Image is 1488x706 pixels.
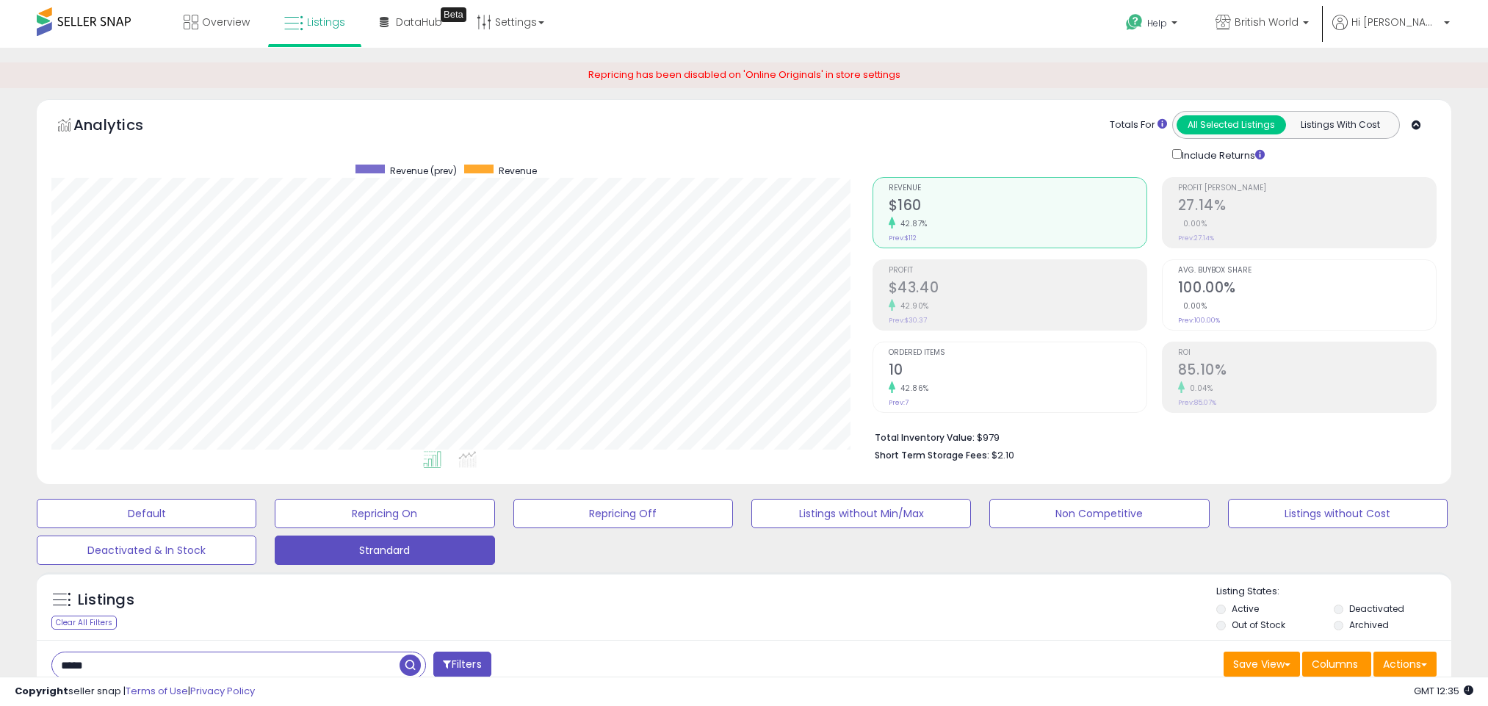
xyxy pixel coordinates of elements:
span: Revenue [889,184,1146,192]
a: Help [1114,2,1192,48]
span: Help [1147,17,1167,29]
li: $979 [875,428,1426,445]
button: Filters [433,652,491,677]
h2: 10 [889,361,1146,381]
a: Privacy Policy [190,684,255,698]
span: Ordered Items [889,349,1146,357]
h2: $43.40 [889,279,1146,299]
small: 0.00% [1178,300,1207,311]
button: Non Competitive [989,499,1209,528]
label: Out of Stock [1232,619,1285,631]
small: 0.04% [1185,383,1213,394]
button: All Selected Listings [1177,115,1286,134]
span: 2025-10-9 12:35 GMT [1414,684,1473,698]
div: Totals For [1110,118,1167,132]
button: Repricing Off [513,499,733,528]
label: Archived [1349,619,1389,631]
span: Listings [307,15,345,29]
span: DataHub [396,15,442,29]
a: Terms of Use [126,684,188,698]
button: Listings With Cost [1285,115,1395,134]
h2: 27.14% [1178,197,1436,217]
small: Prev: 27.14% [1178,234,1214,242]
small: Prev: $30.37 [889,316,927,325]
button: Listings without Cost [1228,499,1448,528]
small: Prev: 85.07% [1178,398,1216,407]
div: Tooltip anchor [441,7,466,22]
span: Revenue (prev) [390,165,457,177]
strong: Copyright [15,684,68,698]
b: Short Term Storage Fees: [875,449,989,461]
button: Strandard [275,536,494,565]
button: Default [37,499,256,528]
span: British World [1235,15,1299,29]
h2: 85.10% [1178,361,1436,381]
span: Columns [1312,657,1358,671]
div: Include Returns [1161,146,1282,163]
span: Profit [889,267,1146,275]
a: Hi [PERSON_NAME] [1332,15,1450,48]
span: $2.10 [992,448,1014,462]
small: Prev: 7 [889,398,909,407]
span: Repricing has been disabled on 'Online Originals' in store settings [588,68,900,82]
h5: Analytics [73,115,172,139]
small: 42.86% [895,383,929,394]
span: ROI [1178,349,1436,357]
h5: Listings [78,590,134,610]
h2: 100.00% [1178,279,1436,299]
button: Deactivated & In Stock [37,536,256,565]
span: Revenue [499,165,537,177]
div: Clear All Filters [51,616,117,630]
small: 0.00% [1178,218,1207,229]
small: Prev: 100.00% [1178,316,1220,325]
span: Avg. Buybox Share [1178,267,1436,275]
span: Hi [PERSON_NAME] [1351,15,1440,29]
small: 42.87% [895,218,928,229]
p: Listing States: [1216,585,1451,599]
label: Active [1232,602,1259,615]
small: 42.90% [895,300,929,311]
small: Prev: $112 [889,234,917,242]
button: Columns [1302,652,1371,677]
div: seller snap | | [15,685,255,699]
span: Profit [PERSON_NAME] [1178,184,1436,192]
button: Save View [1224,652,1300,677]
label: Deactivated [1349,602,1404,615]
span: Overview [202,15,250,29]
button: Listings without Min/Max [751,499,971,528]
h2: $160 [889,197,1146,217]
b: Total Inventory Value: [875,431,975,444]
button: Repricing On [275,499,494,528]
button: Actions [1373,652,1437,677]
i: Get Help [1125,13,1144,32]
